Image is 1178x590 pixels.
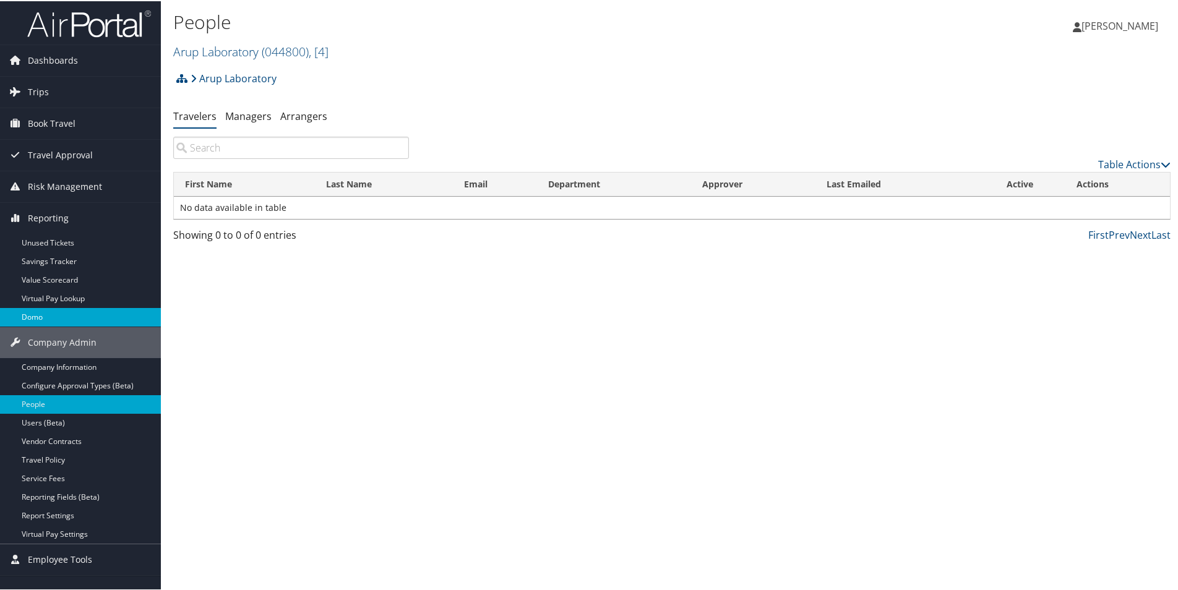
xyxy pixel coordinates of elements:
[280,108,327,122] a: Arrangers
[453,171,537,195] th: Email: activate to sort column ascending
[28,44,78,75] span: Dashboards
[173,108,217,122] a: Travelers
[691,171,815,195] th: Approver
[309,42,329,59] span: , [ 4 ]
[28,543,92,574] span: Employee Tools
[315,171,453,195] th: Last Name: activate to sort column descending
[174,171,315,195] th: First Name: activate to sort column ascending
[28,202,69,233] span: Reporting
[174,195,1170,218] td: No data available in table
[28,170,102,201] span: Risk Management
[173,135,409,158] input: Search
[173,42,329,59] a: Arup Laboratory
[1109,227,1130,241] a: Prev
[28,139,93,169] span: Travel Approval
[974,171,1066,195] th: Active: activate to sort column ascending
[28,75,49,106] span: Trips
[28,107,75,138] span: Book Travel
[815,171,974,195] th: Last Emailed: activate to sort column ascending
[1130,227,1151,241] a: Next
[537,171,692,195] th: Department: activate to sort column ascending
[27,8,151,37] img: airportal-logo.png
[173,8,838,34] h1: People
[225,108,272,122] a: Managers
[1073,6,1171,43] a: [PERSON_NAME]
[173,226,409,247] div: Showing 0 to 0 of 0 entries
[1088,227,1109,241] a: First
[262,42,309,59] span: ( 044800 )
[1098,156,1171,170] a: Table Actions
[1151,227,1171,241] a: Last
[1065,171,1170,195] th: Actions
[28,326,97,357] span: Company Admin
[1081,18,1158,32] span: [PERSON_NAME]
[191,65,277,90] a: Arup Laboratory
